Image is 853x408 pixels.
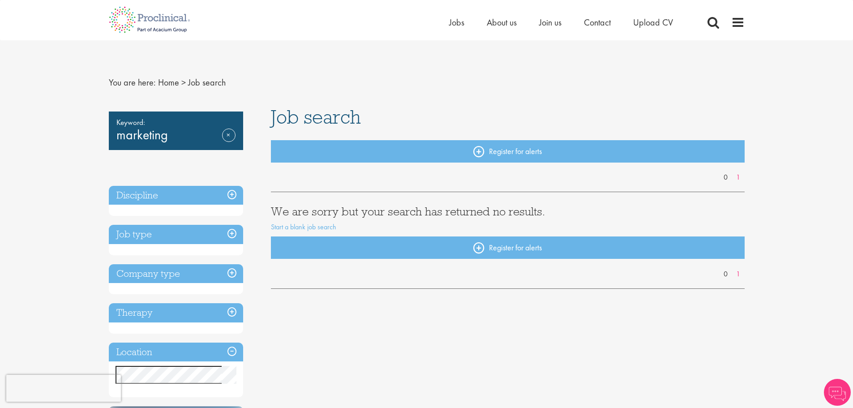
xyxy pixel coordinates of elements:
[584,17,611,28] a: Contact
[158,77,179,88] a: breadcrumb link
[271,105,361,129] span: Job search
[487,17,517,28] a: About us
[109,77,156,88] span: You are here:
[188,77,226,88] span: Job search
[824,379,851,406] img: Chatbot
[109,225,243,244] h3: Job type
[109,303,243,322] h3: Therapy
[109,186,243,205] h3: Discipline
[109,343,243,362] h3: Location
[732,172,745,183] a: 1
[109,112,243,150] div: marketing
[6,375,121,402] iframe: reCAPTCHA
[271,140,745,163] a: Register for alerts
[116,116,236,129] span: Keyword:
[719,172,732,183] a: 0
[732,269,745,279] a: 1
[181,77,186,88] span: >
[449,17,464,28] a: Jobs
[539,17,562,28] a: Join us
[271,236,745,259] a: Register for alerts
[222,129,236,155] a: Remove
[719,269,732,279] a: 0
[109,264,243,283] h3: Company type
[633,17,673,28] a: Upload CV
[271,206,745,217] h3: We are sorry but your search has returned no results.
[271,222,336,232] a: Start a blank job search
